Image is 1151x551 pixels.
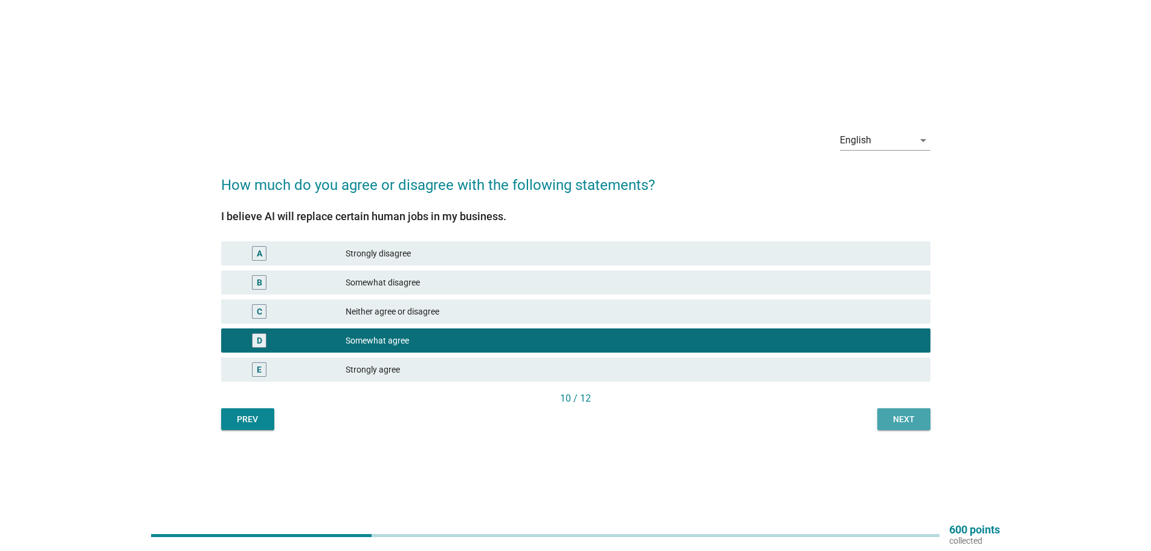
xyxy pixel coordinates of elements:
div: A [257,247,262,260]
p: 600 points [949,524,1000,535]
div: E [257,364,262,376]
div: Strongly agree [346,362,921,377]
div: Neither agree or disagree [346,304,921,319]
h2: How much do you agree or disagree with the following statements? [221,162,930,196]
i: arrow_drop_down [916,133,930,148]
button: Prev [221,408,274,430]
div: C [257,305,262,318]
div: English [840,135,871,146]
div: Somewhat agree [346,333,921,348]
div: D [257,334,262,347]
div: Strongly disagree [346,246,921,261]
div: Somewhat disagree [346,275,921,290]
button: Next [877,408,930,430]
div: 10 / 12 [221,391,930,406]
div: I believe AI will replace certain human jobs in my business. [221,208,930,224]
div: Prev [231,413,265,426]
div: B [257,276,262,289]
div: Next [887,413,921,426]
p: collected [949,535,1000,546]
